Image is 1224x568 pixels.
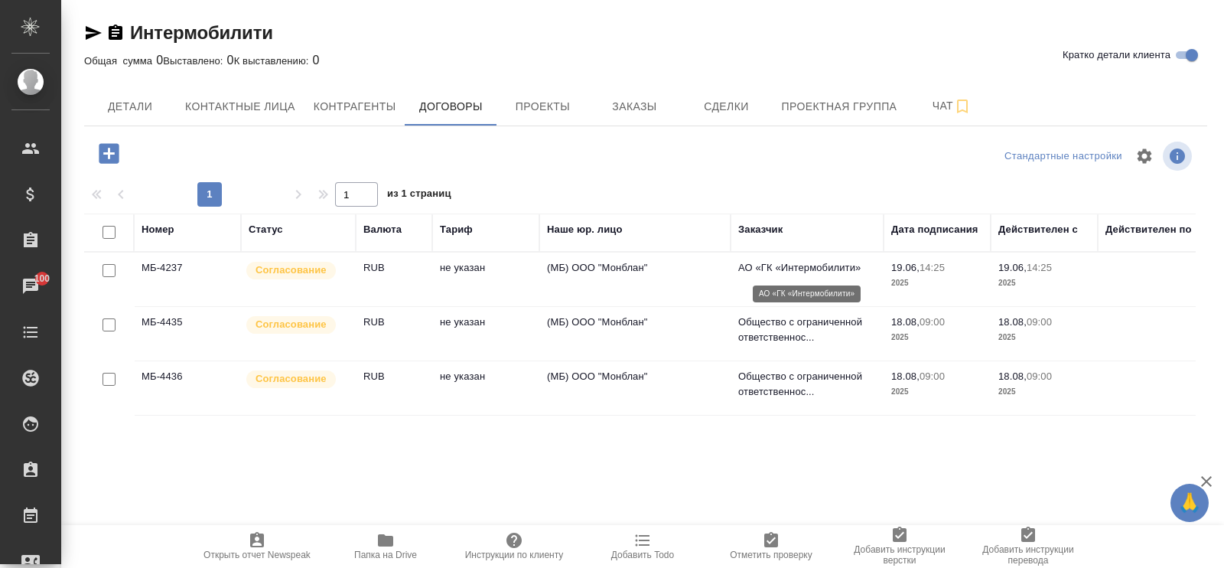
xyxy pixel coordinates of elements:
p: 2025 [891,330,983,345]
span: Контрагенты [314,97,396,116]
button: Папка на Drive [321,525,450,568]
td: не указан [432,307,539,361]
button: Скопировать ссылку для ЯМессенджера [84,24,103,42]
p: 2025 [998,330,1090,345]
button: Открыть отчет Newspeak [193,525,321,568]
button: 🙏 [1170,484,1209,522]
div: Действителен с [998,222,1078,237]
p: 09:00 [1027,316,1052,328]
td: (МБ) ООО "Монблан" [539,361,731,415]
p: 18.08, [998,316,1027,328]
svg: Подписаться [953,97,972,116]
span: Добавить инструкции перевода [973,544,1083,566]
td: RUB [356,361,432,415]
span: Добавить инструкции верстки [845,544,955,566]
span: Инструкции по клиенту [465,550,564,560]
p: Общество с ограниченной ответственнос... [738,315,876,345]
div: Тариф [440,222,473,237]
button: Добавить Todo [578,525,707,568]
div: 0 0 0 [84,51,1207,70]
span: Отметить проверку [730,550,812,560]
p: Общество с ограниченной ответственнос... [738,369,876,400]
span: Сделки [689,97,763,116]
p: Согласование [256,371,327,387]
td: RUB [356,307,432,361]
p: АО «ГК «Интермобилити» [738,260,876,276]
button: Добавить инструкции перевода [964,525,1092,568]
td: (МБ) ООО "Монблан" [539,253,731,306]
p: 09:00 [1027,371,1052,382]
span: Проектная группа [781,97,897,116]
p: 2025 [998,384,1090,400]
a: 100 [4,267,57,305]
span: Открыть отчет Newspeak [203,550,311,560]
p: 19.06, [998,262,1027,273]
td: не указан [432,253,539,306]
span: Заказы [597,97,671,116]
button: Скопировать ссылку [106,24,125,42]
p: Общая сумма [84,55,156,67]
a: Интермобилити [130,22,273,43]
button: Добавить инструкции верстки [835,525,964,568]
div: Наше юр. лицо [547,222,623,237]
p: 14:25 [1027,262,1052,273]
div: Статус [249,222,283,237]
p: 14:25 [920,262,945,273]
span: 100 [25,271,60,286]
p: Согласование [256,263,327,278]
div: Дата подписания [891,222,978,237]
span: Чат [915,96,988,116]
button: Отметить проверку [707,525,835,568]
button: Инструкции по клиенту [450,525,578,568]
p: 18.08, [891,316,920,328]
p: Согласование [256,317,327,332]
td: МБ-4436 [134,361,241,415]
p: 2025 [891,276,983,291]
div: Номер [142,222,174,237]
td: МБ-4237 [134,253,241,306]
td: МБ-4435 [134,307,241,361]
p: 2025 [891,384,983,400]
span: из 1 страниц [387,184,451,207]
span: 🙏 [1177,487,1203,519]
span: Договоры [414,97,487,116]
button: Добавить договор [88,138,130,169]
span: Кратко детали клиента [1063,47,1170,63]
p: 2025 [998,276,1090,291]
p: 09:00 [920,371,945,382]
p: 18.08, [891,371,920,382]
p: К выставлению: [234,55,313,67]
span: Контактные лица [185,97,295,116]
div: split button [1001,145,1126,168]
span: Настроить таблицу [1126,138,1163,175]
td: (МБ) ООО "Монблан" [539,307,731,361]
span: Добавить Todo [611,550,674,560]
div: Заказчик [738,222,783,237]
span: Детали [93,97,167,116]
p: 18.08, [998,371,1027,382]
p: Выставлено: [163,55,226,67]
span: Проекты [506,97,579,116]
div: Действителен по [1105,222,1191,237]
p: 09:00 [920,316,945,328]
span: Посмотреть информацию [1163,142,1195,171]
td: не указан [432,361,539,415]
td: RUB [356,253,432,306]
span: Папка на Drive [354,550,417,560]
p: 19.06, [891,262,920,273]
div: Валюта [363,222,402,237]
